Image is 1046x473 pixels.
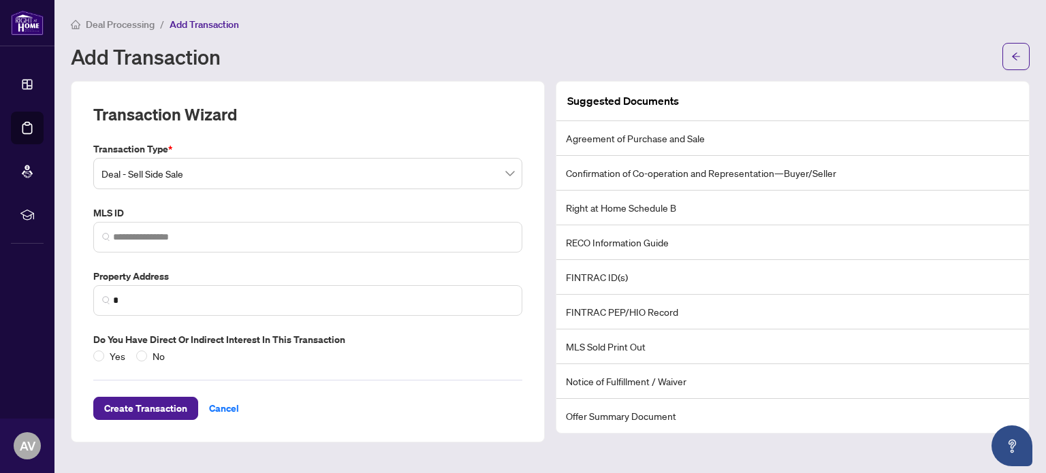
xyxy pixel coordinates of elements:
button: Open asap [992,425,1032,466]
img: logo [11,10,44,35]
label: Transaction Type [93,142,522,157]
li: Offer Summary Document [556,399,1029,433]
span: Cancel [209,397,239,419]
span: Yes [104,348,131,363]
span: Create Transaction [104,397,187,419]
button: Create Transaction [93,397,198,420]
li: MLS Sold Print Out [556,329,1029,364]
label: MLS ID [93,206,522,221]
button: Cancel [198,397,250,420]
li: Confirmation of Co-operation and Representation—Buyer/Seller [556,156,1029,191]
li: RECO Information Guide [556,225,1029,260]
span: AV [20,436,35,455]
h1: Add Transaction [71,46,221,67]
img: search_icon [102,296,110,304]
label: Property Address [93,269,522,284]
span: Deal - Sell Side Sale [101,161,514,186]
img: search_icon [102,233,110,241]
span: No [147,348,170,363]
span: home [71,20,80,29]
span: Deal Processing [86,18,155,31]
li: FINTRAC PEP/HIO Record [556,295,1029,329]
li: Notice of Fulfillment / Waiver [556,364,1029,399]
article: Suggested Documents [567,93,679,110]
li: Agreement of Purchase and Sale [556,121,1029,156]
li: FINTRAC ID(s) [556,260,1029,295]
span: Add Transaction [170,18,239,31]
h2: Transaction Wizard [93,103,237,125]
li: / [160,16,164,32]
span: arrow-left [1011,52,1021,61]
label: Do you have direct or indirect interest in this transaction [93,332,522,347]
li: Right at Home Schedule B [556,191,1029,225]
